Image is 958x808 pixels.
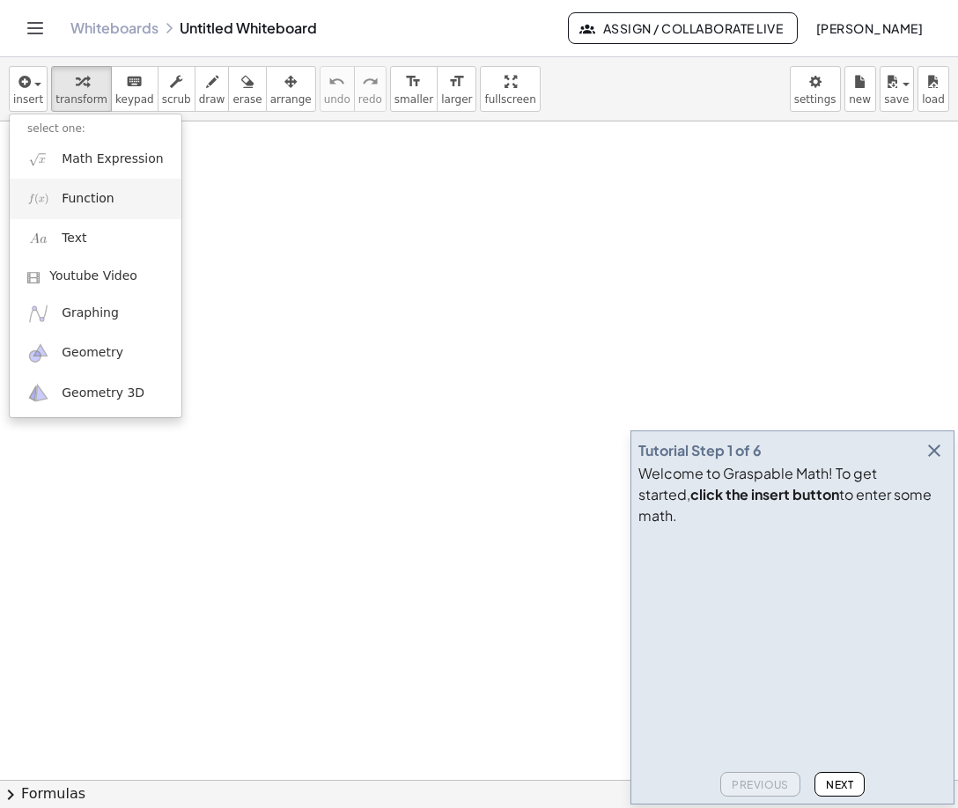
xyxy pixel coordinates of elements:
span: new [849,93,871,106]
i: keyboard [126,71,143,92]
button: erase [228,66,266,112]
button: transform [51,66,112,112]
li: select one: [10,119,181,139]
a: Geometry 3D [10,373,181,413]
a: Geometry [10,334,181,373]
span: save [884,93,909,106]
a: Math Expression [10,139,181,179]
button: [PERSON_NAME] [801,12,937,44]
span: Geometry [62,344,123,362]
button: Toggle navigation [21,14,49,42]
button: save [880,66,914,112]
a: Graphing [10,294,181,334]
button: load [917,66,949,112]
span: Geometry 3D [62,385,144,402]
button: arrange [266,66,316,112]
span: settings [794,93,836,106]
button: Assign / Collaborate Live [568,12,798,44]
button: settings [790,66,841,112]
button: Next [814,772,865,797]
button: redoredo [354,66,387,112]
span: load [922,93,945,106]
b: click the insert button [690,485,839,503]
span: larger [441,93,472,106]
img: f_x.png [27,187,49,209]
span: undo [324,93,350,106]
img: ggb-geometry.svg [27,342,49,364]
button: undoundo [320,66,355,112]
button: format_sizesmaller [390,66,438,112]
span: Math Expression [62,151,163,168]
button: format_sizelarger [437,66,476,112]
span: Youtube Video [49,268,137,285]
button: scrub [158,66,195,112]
a: Whiteboards [70,19,158,37]
i: format_size [405,71,422,92]
span: smaller [394,93,433,106]
div: Tutorial Step 1 of 6 [638,440,762,461]
span: insert [13,93,43,106]
span: redo [358,93,382,106]
span: scrub [162,93,191,106]
div: Welcome to Graspable Math! To get started, to enter some math. [638,463,947,526]
span: Graphing [62,305,119,322]
button: fullscreen [480,66,540,112]
img: ggb-graphing.svg [27,303,49,325]
img: Aa.png [27,228,49,250]
span: keypad [115,93,154,106]
span: erase [232,93,262,106]
span: draw [199,93,225,106]
span: [PERSON_NAME] [815,20,923,36]
img: sqrt_x.png [27,148,49,170]
span: arrange [270,93,312,106]
button: new [844,66,876,112]
i: redo [362,71,379,92]
span: Text [62,230,86,247]
span: transform [55,93,107,106]
button: keyboardkeypad [111,66,158,112]
span: Next [826,778,853,791]
i: undo [328,71,345,92]
button: insert [9,66,48,112]
i: format_size [448,71,465,92]
a: Text [10,219,181,259]
button: draw [195,66,230,112]
span: Assign / Collaborate Live [583,20,783,36]
a: Function [10,179,181,218]
span: fullscreen [484,93,535,106]
a: Youtube Video [10,259,181,294]
span: Function [62,190,114,208]
img: ggb-3d.svg [27,382,49,404]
